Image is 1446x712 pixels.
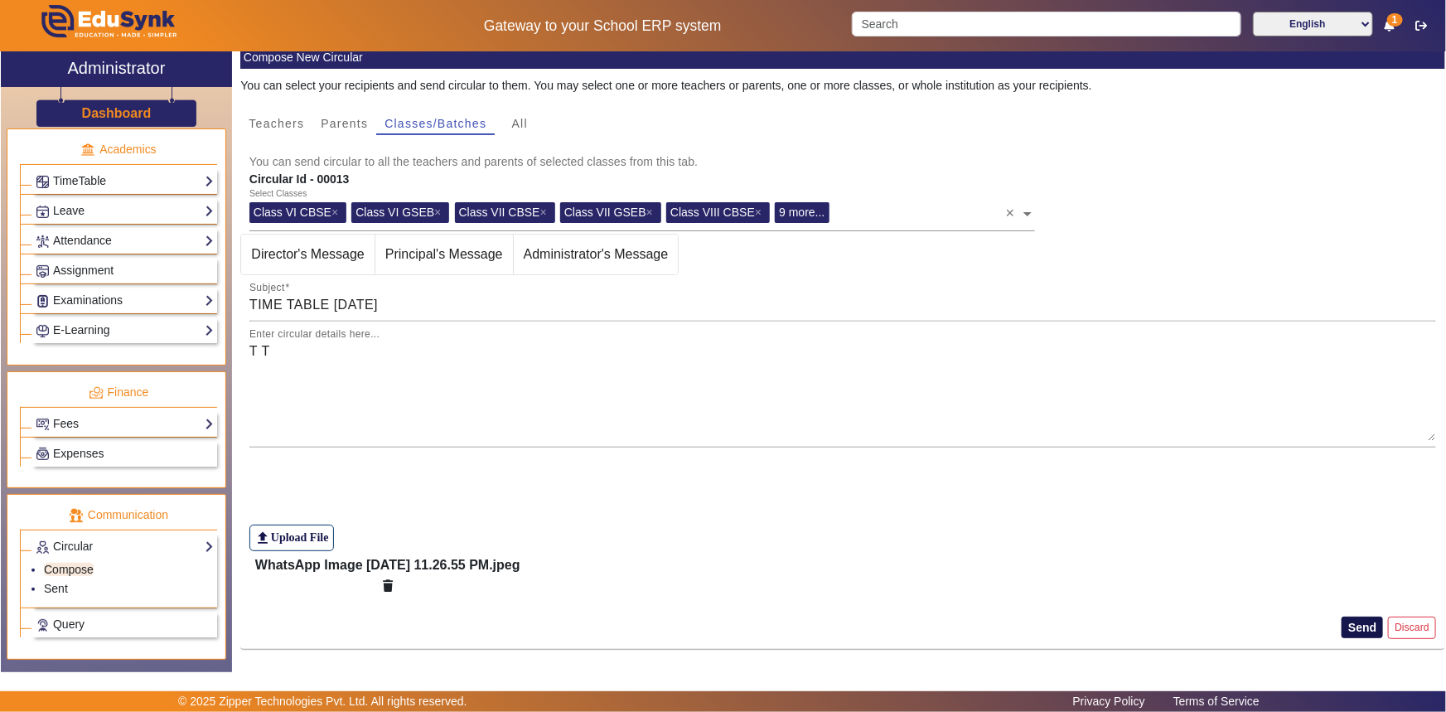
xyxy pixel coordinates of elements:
h3: Dashboard [82,105,152,121]
span: Class VII GSEB [564,206,646,219]
a: Compose [44,563,94,576]
a: Sent [44,582,68,595]
p: © 2025 Zipper Technologies Pvt. Ltd. All rights reserved. [178,693,467,710]
a: Privacy Policy [1065,690,1153,712]
input: Search [852,12,1240,36]
mat-card-header: Compose New Circular [240,46,1445,69]
img: academic.png [80,143,95,157]
mat-label: Subject [249,283,285,293]
span: Class VII CBSE [459,206,540,219]
input: Subject [249,295,1437,315]
span: Clear all [1006,196,1020,223]
span: × [646,206,657,219]
span: Assignment [53,264,114,277]
a: Administrator [1,51,232,87]
div: You can select your recipients and send circular to them. You may select one or more teachers or ... [240,77,1445,94]
h2: Administrator [68,58,166,78]
span: 1 [1387,13,1403,27]
mat-icon: file_upload [254,530,271,546]
a: Terms of Service [1165,690,1268,712]
span: Expenses [53,447,104,460]
span: All [512,118,528,129]
img: Support-tickets.png [36,619,49,632]
span: Class VI GSEB [355,206,434,219]
span: × [434,206,445,219]
p: Communication [20,506,217,524]
img: Payroll.png [36,448,49,460]
a: Dashboard [81,104,152,122]
span: Query [53,618,85,631]
button: Discard [1388,617,1436,639]
p: Finance [20,384,217,401]
span: Class VIII CBSE [670,206,755,219]
span: Administrator's Message [514,235,679,274]
img: finance.png [89,385,104,400]
h6: WhatsApp Image [DATE] 11.26.55 PM.jpeg [255,557,520,573]
div: Select Classes [249,187,307,201]
span: × [540,206,551,219]
span: Principal's Message [375,235,513,274]
span: × [331,206,342,219]
button: Send [1342,617,1383,638]
h5: Gateway to your School ERP system [370,17,834,35]
a: Assignment [36,261,214,280]
a: Query [36,615,214,634]
b: Circular Id - 00013 [249,172,350,186]
span: Teachers [249,118,304,129]
p: Academics [20,141,217,158]
mat-label: Enter circular details here... [249,329,380,340]
img: communication.png [69,508,84,523]
label: Upload File [249,525,334,551]
a: Expenses [36,444,214,463]
span: Class VI CBSE [254,206,331,219]
span: × [755,206,766,219]
span: Director's Message [241,235,374,274]
img: Assignments.png [36,265,49,278]
span: 9 more... [779,206,825,219]
span: Parents [321,118,368,129]
span: Classes/Batches [384,118,486,129]
mat-card-subtitle: You can send circular to all the teachers and parents of selected classes from this tab. [249,153,1437,171]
